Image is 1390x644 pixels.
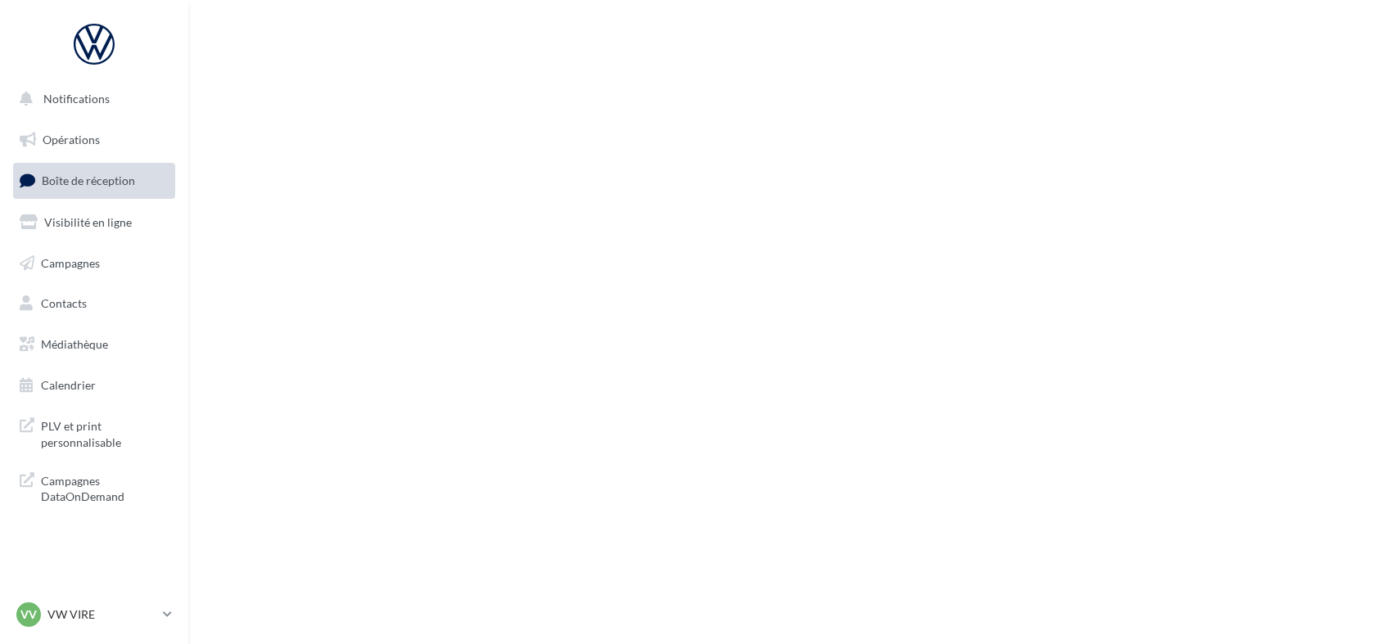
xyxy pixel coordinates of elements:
a: Calendrier [10,368,178,403]
span: Visibilité en ligne [44,215,132,229]
a: Médiathèque [10,327,178,362]
a: Campagnes DataOnDemand [10,463,178,511]
button: Notifications [10,82,172,116]
span: Boîte de réception [42,173,135,187]
span: Opérations [43,133,100,146]
a: PLV et print personnalisable [10,408,178,457]
a: Contacts [10,286,178,321]
span: Notifications [43,92,110,106]
a: Boîte de réception [10,163,178,198]
a: VV VW VIRE [13,599,175,630]
span: Calendrier [41,378,96,392]
span: Contacts [41,296,87,310]
span: VV [20,606,37,623]
a: Campagnes [10,246,178,281]
span: Campagnes [41,255,100,269]
p: VW VIRE [47,606,156,623]
span: Médiathèque [41,337,108,351]
span: Campagnes DataOnDemand [41,470,169,505]
a: Opérations [10,123,178,157]
span: PLV et print personnalisable [41,415,169,450]
a: Visibilité en ligne [10,205,178,240]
